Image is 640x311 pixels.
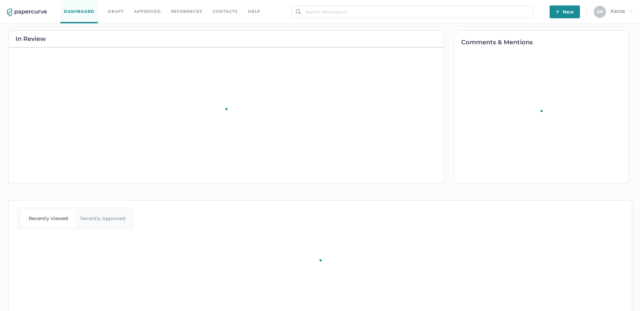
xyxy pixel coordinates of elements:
div: animation [307,251,334,282]
input: Search Workspace [291,5,533,18]
a: Draft [108,8,124,15]
button: New [550,5,580,18]
span: Kanza [611,8,633,14]
a: Contacts [213,8,238,15]
img: plus-white.e19ec114.svg [556,10,559,14]
h2: Comments & Mentions [461,39,629,45]
span: K N [597,9,603,14]
div: animation [213,100,240,131]
h2: In Review [16,36,46,42]
div: Recently Viewed [21,210,76,227]
div: Recently Approved [76,210,130,227]
div: animation [528,102,555,133]
span: New [556,5,574,18]
img: papercurve-logo-colour.7244d18c.svg [7,8,47,17]
a: Approved [134,8,161,15]
i: arrow_right [628,8,633,13]
div: help [248,8,260,15]
a: References [171,8,202,15]
img: search.bf03fe8b.svg [296,9,301,15]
